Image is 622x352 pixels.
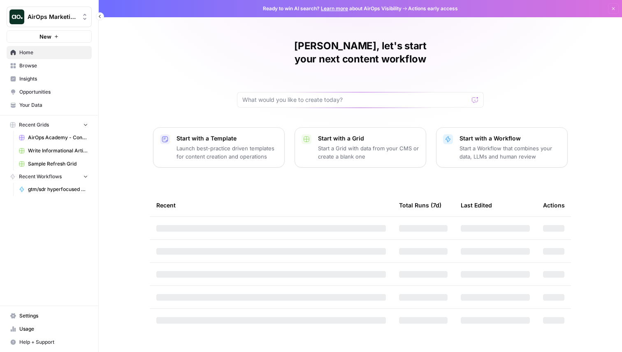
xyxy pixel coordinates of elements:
a: Sample Refresh Grid [15,157,92,170]
a: Home [7,46,92,59]
span: Actions early access [408,5,458,12]
a: Settings [7,309,92,322]
a: gtm/sdr hyperfocused outreach [15,183,92,196]
div: Total Runs (7d) [399,194,441,216]
a: Usage [7,322,92,336]
input: What would you like to create today? [242,96,469,104]
span: AirOps Academy - Content Generation [28,134,88,141]
button: New [7,30,92,43]
p: Launch best-practice driven templates for content creation and operations [176,144,278,161]
a: Opportunities [7,85,92,99]
span: Sample Refresh Grid [28,160,88,168]
a: Insights [7,72,92,85]
button: Help + Support [7,336,92,349]
button: Start with a WorkflowStart a Workflow that combines your data, LLMs and human review [436,127,568,168]
span: Usage [19,325,88,333]
span: Settings [19,312,88,320]
a: AirOps Academy - Content Generation [15,131,92,144]
button: Recent Workflows [7,170,92,183]
a: Your Data [7,99,92,112]
span: Recent Grids [19,121,49,129]
p: Start with a Template [176,134,278,143]
button: Start with a GridStart a Grid with data from your CMS or create a blank one [295,127,426,168]
img: AirOps Marketing Logo [9,9,24,24]
a: Browse [7,59,92,72]
span: Your Data [19,101,88,109]
button: Start with a TemplateLaunch best-practice driven templates for content creation and operations [153,127,285,168]
div: Recent [156,194,386,216]
span: Opportunities [19,88,88,96]
span: Write Informational Article [28,147,88,154]
a: Learn more [321,5,348,12]
p: Start a Workflow that combines your data, LLMs and human review [460,144,561,161]
span: New [39,32,51,41]
span: gtm/sdr hyperfocused outreach [28,186,88,193]
p: Start a Grid with data from your CMS or create a blank one [318,144,419,161]
span: AirOps Marketing [28,13,77,21]
span: Browse [19,62,88,69]
p: Start with a Workflow [460,134,561,143]
h1: [PERSON_NAME], let's start your next content workflow [237,39,484,66]
span: Help + Support [19,338,88,346]
div: Last Edited [461,194,492,216]
a: Write Informational Article [15,144,92,157]
span: Recent Workflows [19,173,62,180]
p: Start with a Grid [318,134,419,143]
div: Actions [543,194,565,216]
span: Ready to win AI search? about AirOps Visibility [263,5,402,12]
span: Insights [19,75,88,83]
span: Home [19,49,88,56]
button: Workspace: AirOps Marketing [7,7,92,27]
button: Recent Grids [7,119,92,131]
